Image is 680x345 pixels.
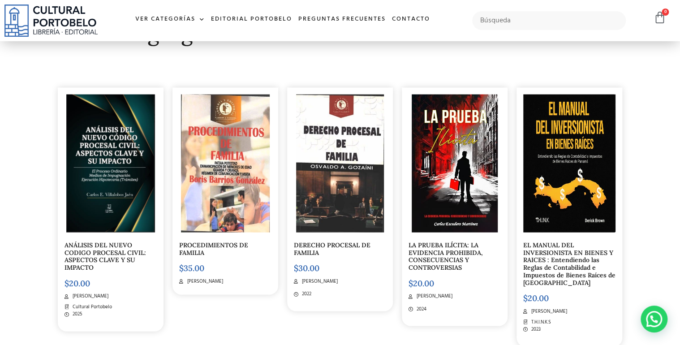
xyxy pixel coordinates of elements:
span: T.H.I.N.K.S [529,319,551,326]
a: DERECHO PROCESAL DE FAMILIA [294,241,370,257]
span: 0 [662,9,669,16]
a: LA PRUEBA ILÍCITA: LA EVIDENCIA PROHIBIDA, CONSECUENCIAS Y CONTROVERSIAS [409,241,483,272]
input: Búsqueda [472,11,625,30]
img: 81Xhe+lqSeL._SY466_ [412,95,498,233]
span: [PERSON_NAME] [529,308,567,315]
a: PROCEDIMIENTOS DE FAMILIA [179,241,248,257]
img: RP77216 [523,95,615,233]
a: Contacto [389,10,433,29]
span: $ [409,278,413,289]
a: Preguntas frecuentes [295,10,389,29]
span: [PERSON_NAME] [70,293,108,300]
span: 2025 [70,310,82,318]
span: [PERSON_NAME] [414,293,452,300]
span: [PERSON_NAME] [185,278,223,285]
a: 0 [654,11,666,24]
a: EL MANUAL DEL INVERSIONISTA EN BIENES Y RAICES : Entendiendo las Reglas de Contabilidad e Impuest... [523,241,615,287]
span: $ [523,293,528,303]
img: Captura de pantalla 2025-08-12 142800 [296,95,384,233]
bdi: 20.00 [523,293,549,303]
span: 2022 [300,290,311,298]
span: $ [65,278,69,289]
span: 2024 [414,306,426,313]
span: [PERSON_NAME] [300,278,338,285]
h2: Recien agregados [62,21,498,45]
a: Ver Categorías [132,10,208,29]
bdi: 20.00 [65,278,90,289]
bdi: 35.00 [179,263,204,273]
span: 2023 [529,326,541,333]
span: $ [179,263,184,273]
span: Cultural Portobelo [70,303,112,311]
span: $ [294,263,298,273]
img: Captura de pantalla 2025-08-12 145524 [181,95,269,233]
img: Captura de pantalla 2025-09-02 115825 [66,95,155,233]
bdi: 20.00 [409,278,434,289]
a: ANÁLISIS DEL NUEVO CODIGO PROCESAL CIVIL: ASPECTOS CLAVE Y SU IMPACTO [65,241,146,272]
a: Editorial Portobelo [208,10,295,29]
bdi: 30.00 [294,263,319,273]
